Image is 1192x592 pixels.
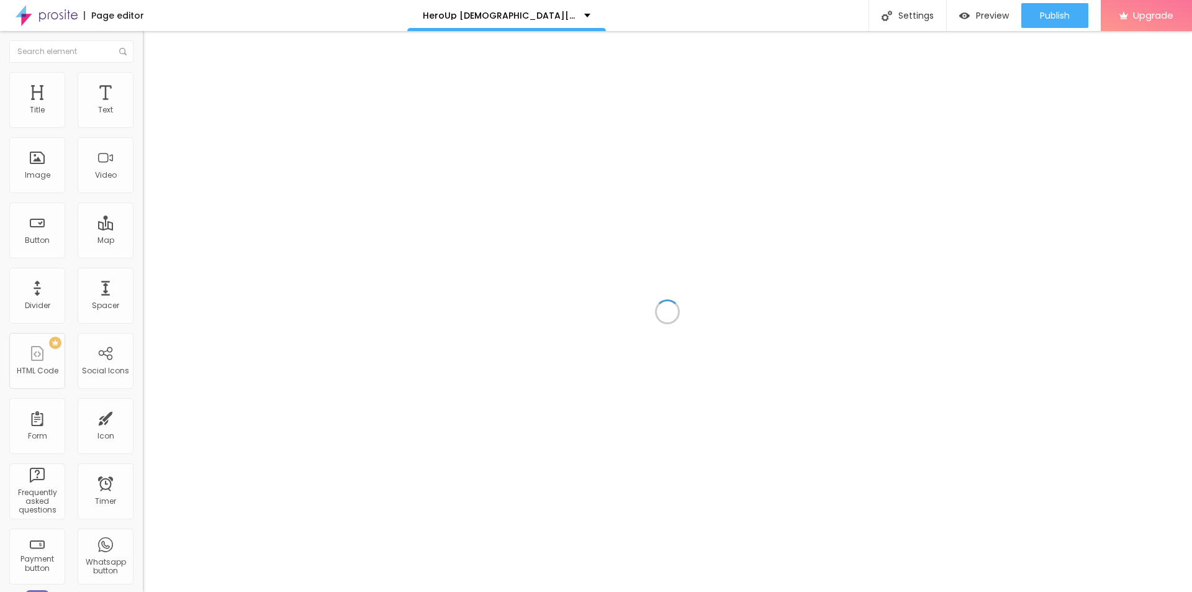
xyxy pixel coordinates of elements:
[95,171,117,180] div: Video
[119,48,127,55] img: Icone
[17,367,58,375] div: HTML Code
[959,11,970,21] img: view-1.svg
[423,11,575,20] p: HeroUp [DEMOGRAPHIC_DATA][MEDICAL_DATA]
[976,11,1009,20] span: Preview
[1133,10,1173,20] span: Upgrade
[9,40,133,63] input: Search element
[1021,3,1088,28] button: Publish
[98,106,113,114] div: Text
[12,555,61,573] div: Payment button
[1040,11,1070,20] span: Publish
[81,558,130,576] div: Whatsapp button
[95,497,116,506] div: Timer
[28,432,47,440] div: Form
[25,301,50,310] div: Divider
[25,171,50,180] div: Image
[12,488,61,515] div: Frequently asked questions
[84,11,144,20] div: Page editor
[30,106,45,114] div: Title
[97,236,114,245] div: Map
[97,432,114,440] div: Icon
[882,11,892,21] img: Icone
[25,236,50,245] div: Button
[947,3,1021,28] button: Preview
[82,367,129,375] div: Social Icons
[92,301,119,310] div: Spacer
